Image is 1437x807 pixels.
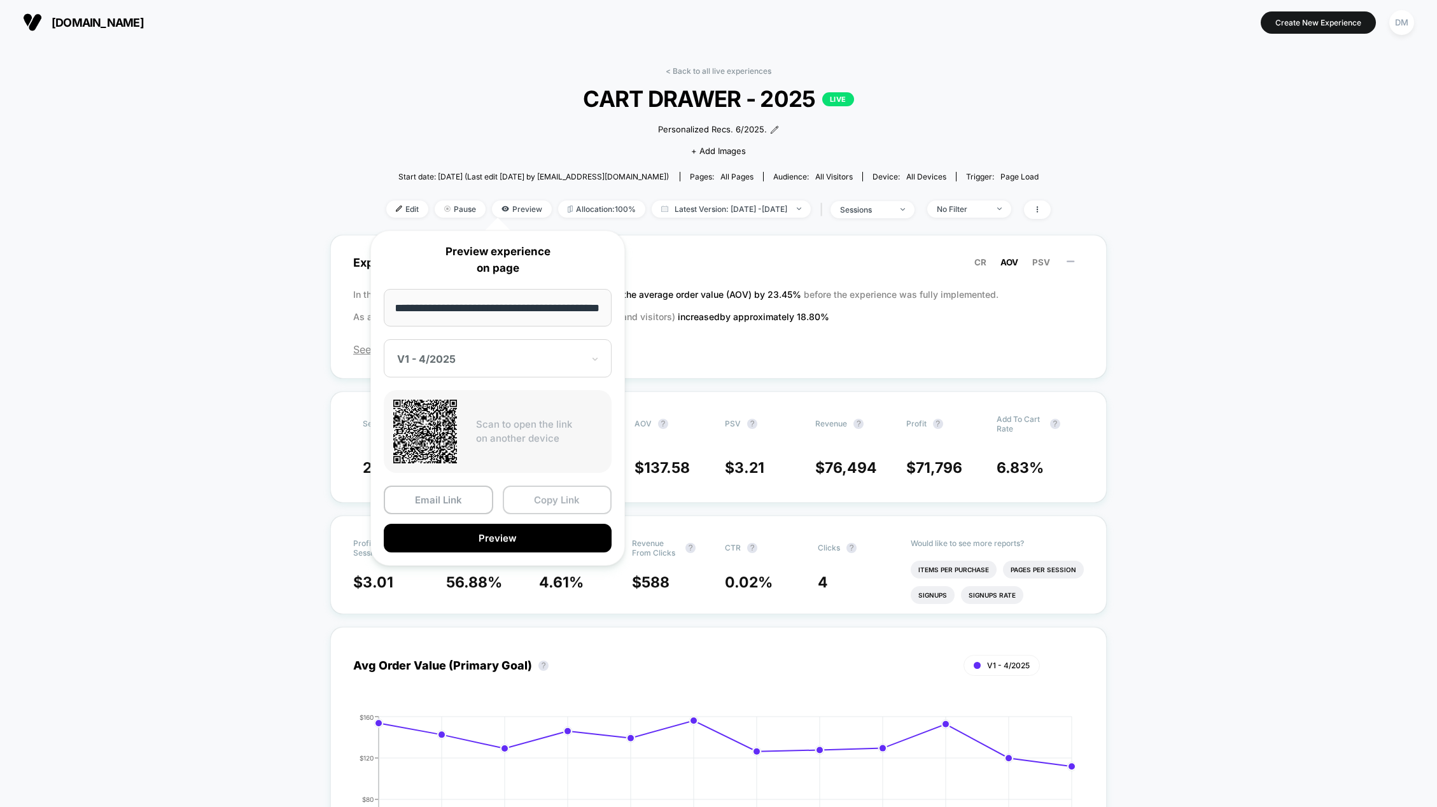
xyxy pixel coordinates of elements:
img: end [444,206,451,212]
span: AOV [1000,257,1018,267]
span: Pause [435,200,486,218]
button: ? [747,543,757,553]
span: Device: [862,172,956,181]
img: edit [396,206,402,212]
button: ? [538,661,549,671]
span: all devices [906,172,946,181]
span: Allocation: 100% [558,200,645,218]
span: Revenue [815,419,847,428]
img: end [901,208,905,211]
img: end [797,207,801,210]
button: ? [747,419,757,429]
button: Email Link [384,486,493,514]
p: In the latest A/B test (run for 5 days), before the experience was fully implemented. As a result... [353,283,1084,328]
span: 0.02 % [725,573,773,591]
span: 76,494 [825,459,877,477]
span: Personalized Recs. 6/2025. [658,123,767,136]
span: See the latest version of the report [353,343,1084,356]
span: $ [815,459,877,477]
span: Profit [906,419,927,428]
button: Copy Link [503,486,612,514]
span: V1 - 4/2025 [987,661,1030,670]
span: all pages [720,172,754,181]
span: + Add Images [691,146,746,156]
button: AOV [997,256,1022,268]
span: Page Load [1000,172,1039,181]
span: $ [632,573,669,591]
span: [DOMAIN_NAME] [52,16,144,29]
span: CTR [725,543,741,552]
li: Signups Rate [961,586,1023,604]
button: CR [971,256,990,268]
span: 4.61 % [539,573,584,591]
div: sessions [840,205,891,214]
span: 4 [818,573,828,591]
span: $ [634,459,690,477]
button: ? [933,419,943,429]
li: Signups [911,586,955,604]
button: ? [685,543,696,553]
span: 588 [641,573,669,591]
span: Latest Version: [DATE] - [DATE] [652,200,811,218]
button: ? [1050,419,1060,429]
span: Profit Per Session [353,538,400,558]
div: No Filter [937,204,988,214]
span: Experience Summary (Average Order Value) [353,248,1084,277]
div: Trigger: [966,172,1039,181]
span: 3.01 [363,573,393,591]
div: Audience: [773,172,853,181]
span: 71,796 [916,459,962,477]
span: Start date: [DATE] (Last edit [DATE] by [EMAIL_ADDRESS][DOMAIN_NAME]) [398,172,669,181]
button: [DOMAIN_NAME] [19,12,148,32]
span: 6.83 % [997,459,1044,477]
button: ? [658,419,668,429]
span: 3.21 [734,459,764,477]
li: Items Per Purchase [911,561,997,579]
span: $ [353,573,393,591]
span: PSV [1032,257,1050,267]
tspan: $160 [360,713,374,720]
img: end [997,207,1002,210]
span: 56.88 % [446,573,502,591]
span: | [817,200,831,219]
span: Edit [386,200,428,218]
span: All Visitors [815,172,853,181]
button: PSV [1028,256,1054,268]
span: the new variation increased the average order value (AOV) by 23.45 % [508,289,804,300]
p: Scan to open the link on another device [476,418,602,446]
span: 137.58 [644,459,690,477]
span: increased by approximately 18.80 % [678,311,829,322]
div: Pages: [690,172,754,181]
button: ? [853,419,864,429]
tspan: $120 [360,754,374,761]
p: LIVE [822,92,854,106]
span: Preview [492,200,552,218]
button: Create New Experience [1261,11,1376,34]
tspan: $80 [362,795,374,803]
button: Preview [384,524,612,552]
p: Preview experience on page [384,244,612,276]
span: AOV [634,419,652,428]
span: $ [906,459,962,477]
a: < Back to all live experiences [666,66,771,76]
button: ? [846,543,857,553]
span: Add To Cart Rate [997,414,1044,433]
span: Revenue From Clicks [632,538,679,558]
p: Would like to see more reports? [911,538,1084,548]
span: Clicks [818,543,840,552]
span: CR [974,257,986,267]
div: DM [1389,10,1414,35]
li: Pages Per Session [1003,561,1084,579]
span: $ [725,459,764,477]
img: Visually logo [23,13,42,32]
span: PSV [725,419,741,428]
span: CART DRAWER - 2025 [419,85,1018,112]
img: calendar [661,206,668,212]
button: DM [1385,10,1418,36]
img: rebalance [568,206,573,213]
